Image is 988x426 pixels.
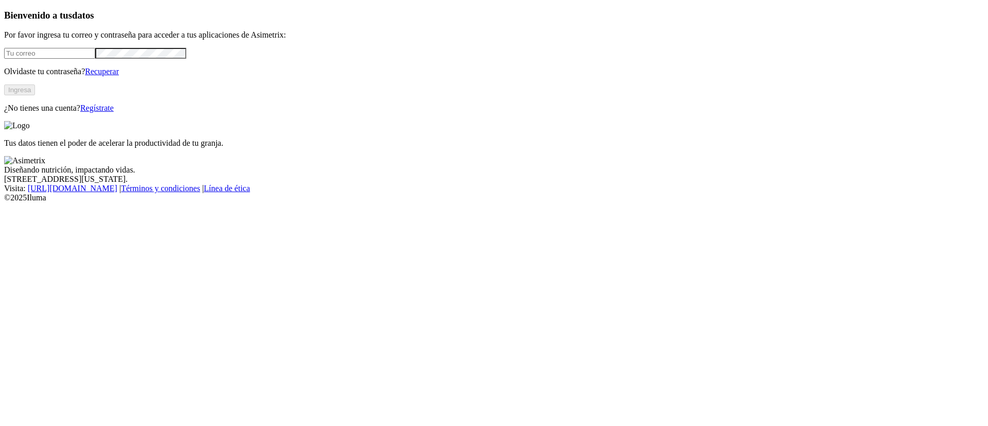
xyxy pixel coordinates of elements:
img: Logo [4,121,30,130]
h3: Bienvenido a tus [4,10,984,21]
div: Visita : | | [4,184,984,193]
button: Ingresa [4,84,35,95]
p: Olvidaste tu contraseña? [4,67,984,76]
a: Línea de ética [204,184,250,193]
a: [URL][DOMAIN_NAME] [28,184,117,193]
p: Por favor ingresa tu correo y contraseña para acceder a tus aplicaciones de Asimetrix: [4,30,984,40]
input: Tu correo [4,48,95,59]
a: Recuperar [85,67,119,76]
div: © 2025 Iluma [4,193,984,202]
a: Términos y condiciones [121,184,200,193]
p: ¿No tienes una cuenta? [4,104,984,113]
div: Diseñando nutrición, impactando vidas. [4,165,984,175]
a: Regístrate [80,104,114,112]
p: Tus datos tienen el poder de acelerar la productividad de tu granja. [4,139,984,148]
span: datos [72,10,94,21]
div: [STREET_ADDRESS][US_STATE]. [4,175,984,184]
img: Asimetrix [4,156,45,165]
